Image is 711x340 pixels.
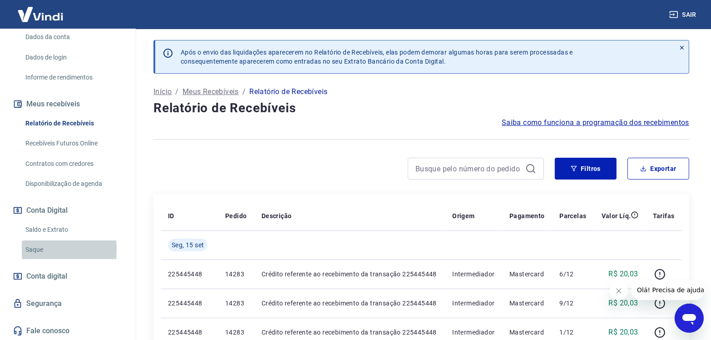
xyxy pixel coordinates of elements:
a: Dados da conta [22,28,125,46]
p: 225445448 [168,270,211,279]
span: Seg, 15 set [172,240,204,250]
span: Conta digital [26,270,67,283]
p: ID [168,211,174,220]
p: Após o envio das liquidações aparecerem no Relatório de Recebíveis, elas podem demorar algumas ho... [181,48,573,66]
button: Meus recebíveis [11,94,125,114]
p: 225445448 [168,299,211,308]
p: R$ 20,03 [609,269,638,280]
iframe: Message from company [632,280,704,300]
a: Contratos com credores [22,155,125,173]
img: Vindi [11,0,70,28]
a: Saque [22,240,125,259]
a: Informe de rendimentos [22,68,125,87]
p: 1/12 [559,328,587,337]
p: Intermediador [452,328,495,337]
p: Crédito referente ao recebimento da transação 225445448 [262,299,438,308]
p: Intermediador [452,270,495,279]
p: Mastercard [509,328,545,337]
p: Relatório de Recebíveis [249,86,327,97]
span: Olá! Precisa de ajuda? [5,6,76,14]
button: Filtros [555,158,617,180]
a: Segurança [11,294,125,314]
p: Tarifas [653,211,675,220]
p: Crédito referente ao recebimento da transação 225445448 [262,270,438,279]
p: / [242,86,246,97]
p: 225445448 [168,328,211,337]
a: Início [153,86,172,97]
iframe: Close message [610,282,628,300]
button: Sair [667,6,700,23]
iframe: Button to launch messaging window [675,304,704,333]
input: Busque pelo número do pedido [415,162,522,175]
button: Conta Digital [11,200,125,220]
button: Exportar [627,158,689,180]
a: Recebíveis Futuros Online [22,134,125,153]
p: Intermediador [452,299,495,308]
p: Pedido [225,211,247,220]
p: R$ 20,03 [609,298,638,309]
p: Descrição [262,211,292,220]
p: 6/12 [559,270,587,279]
a: Relatório de Recebíveis [22,114,125,133]
p: Pagamento [509,211,545,220]
p: Parcelas [559,211,586,220]
p: Origem [452,211,474,220]
p: 14283 [225,270,247,279]
p: / [175,86,178,97]
p: 9/12 [559,299,587,308]
p: R$ 20,03 [609,327,638,338]
a: Saldo e Extrato [22,220,125,239]
h4: Relatório de Recebíveis [153,99,689,117]
a: Disponibilização de agenda [22,175,125,193]
a: Meus Recebíveis [183,86,239,97]
a: Conta digital [11,266,125,286]
a: Saiba como funciona a programação dos recebimentos [502,117,689,128]
p: 14283 [225,299,247,308]
p: Valor Líq. [602,211,631,220]
p: Crédito referente ao recebimento da transação 225445448 [262,328,438,337]
p: Mastercard [509,270,545,279]
p: Mastercard [509,299,545,308]
a: Dados de login [22,48,125,67]
p: 14283 [225,328,247,337]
